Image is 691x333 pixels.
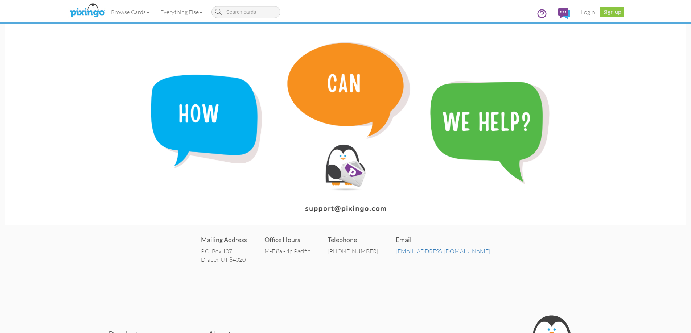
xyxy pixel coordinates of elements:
a: Login [576,3,600,21]
img: contact-banner.png [5,24,686,225]
img: comments.svg [558,8,570,19]
a: Browse Cards [106,3,155,21]
address: P.O. Box 107 Draper, UT 84020 [201,247,247,264]
h4: Telephone [328,236,378,243]
a: Sign up [600,7,624,17]
h4: Email [396,236,490,243]
h4: Office Hours [264,236,310,243]
div: [PHONE_NUMBER] [328,247,378,255]
img: pixingo logo [68,2,107,20]
div: M-F 8a - 4p Pacific [264,247,310,255]
a: Everything Else [155,3,208,21]
a: [EMAIL_ADDRESS][DOMAIN_NAME] [396,247,490,255]
h4: Mailing Address [201,236,247,243]
input: Search cards [211,6,280,18]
